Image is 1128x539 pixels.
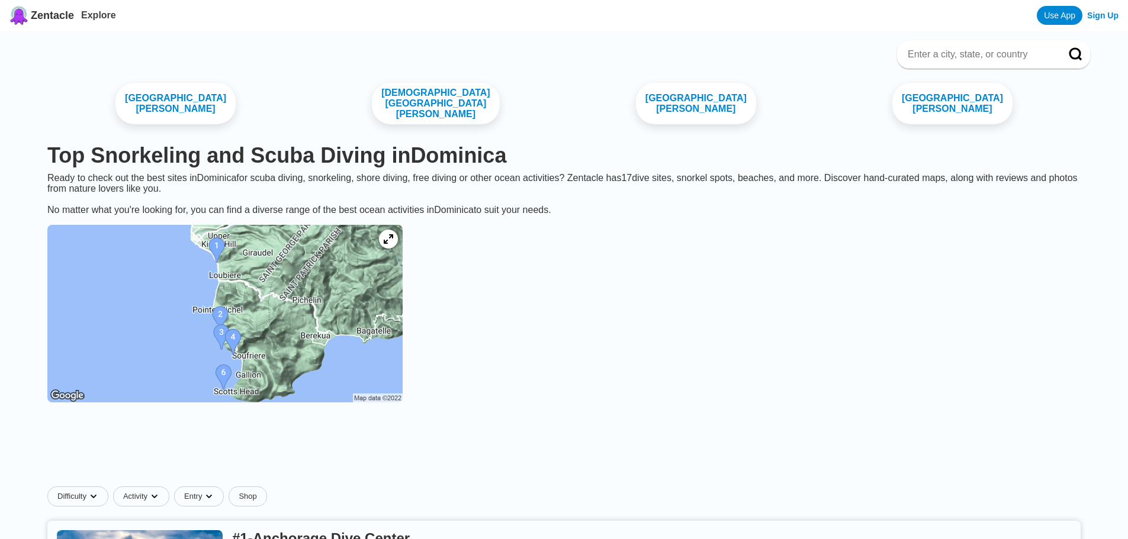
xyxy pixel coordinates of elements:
img: dropdown caret [204,492,214,501]
a: [GEOGRAPHIC_DATA][PERSON_NAME] [636,83,756,124]
span: Entry [184,492,202,501]
span: Activity [123,492,147,501]
img: dropdown caret [150,492,159,501]
img: Dominica dive site map [47,225,403,402]
h1: Top Snorkeling and Scuba Diving in Dominica [47,143,1081,168]
img: dropdown caret [89,492,98,501]
a: Explore [81,10,116,20]
a: [GEOGRAPHIC_DATA][PERSON_NAME] [115,83,236,124]
button: Entrydropdown caret [174,486,229,506]
iframe: Advertisement [277,424,851,477]
input: Enter a city, state, or country [907,49,1052,60]
a: Sign Up [1087,11,1119,20]
a: Zentacle logoZentacle [9,6,74,25]
a: Use App [1037,6,1082,25]
span: Difficulty [57,492,86,501]
img: Zentacle logo [9,6,28,25]
button: Activitydropdown caret [113,486,174,506]
span: Zentacle [31,9,74,22]
a: Dominica dive site map [38,215,412,414]
a: [DEMOGRAPHIC_DATA][GEOGRAPHIC_DATA][PERSON_NAME] [372,83,499,124]
a: Shop [229,486,266,506]
button: Difficultydropdown caret [47,486,113,506]
a: [GEOGRAPHIC_DATA][PERSON_NAME] [892,83,1013,124]
div: Ready to check out the best sites in Dominica for scuba diving, snorkeling, shore diving, free di... [38,173,1090,215]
